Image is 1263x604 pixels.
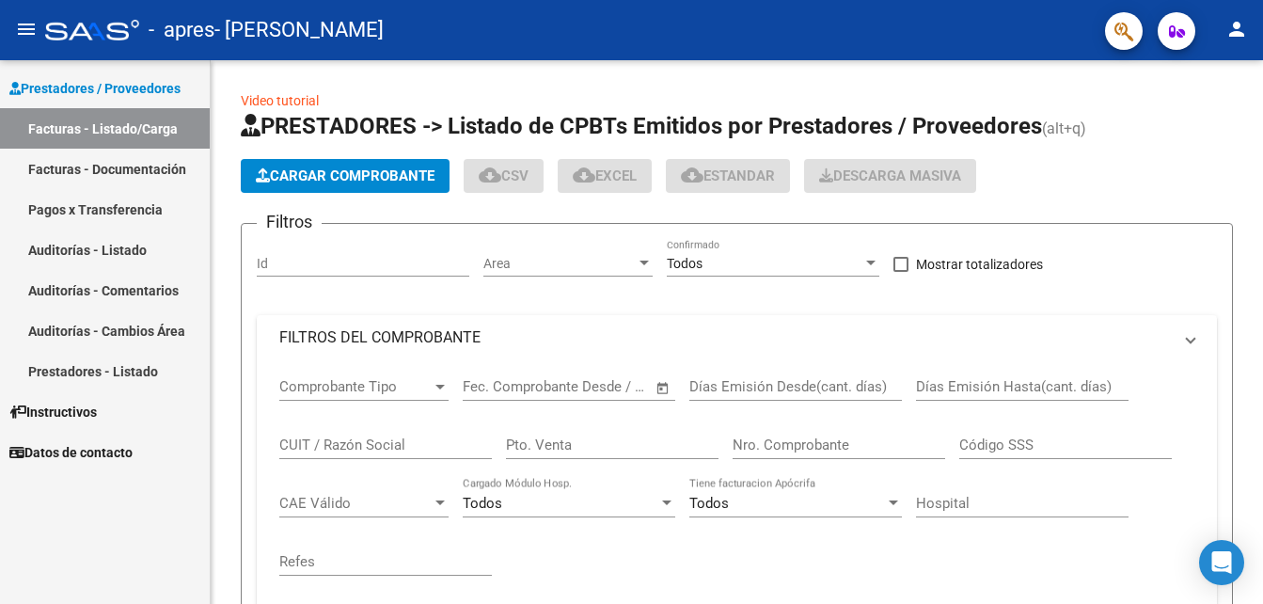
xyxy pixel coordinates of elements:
[479,167,529,184] span: CSV
[667,256,703,271] span: Todos
[149,9,214,51] span: - apres
[541,378,632,395] input: End date
[241,113,1042,139] span: PRESTADORES -> Listado de CPBTs Emitidos por Prestadores / Proveedores
[279,327,1172,348] mat-panel-title: FILTROS DEL COMPROBANTE
[257,209,322,235] h3: Filtros
[916,253,1043,276] span: Mostrar totalizadores
[653,377,674,399] button: Open calendar
[463,495,502,512] span: Todos
[9,78,181,99] span: Prestadores / Proveedores
[9,442,133,463] span: Datos de contacto
[1199,540,1244,585] div: Open Intercom Messenger
[256,167,434,184] span: Cargar Comprobante
[241,93,319,108] a: Video tutorial
[804,159,976,193] button: Descarga Masiva
[464,159,544,193] button: CSV
[15,18,38,40] mat-icon: menu
[479,164,501,186] mat-icon: cloud_download
[279,378,432,395] span: Comprobante Tipo
[214,9,384,51] span: - [PERSON_NAME]
[666,159,790,193] button: Estandar
[689,495,729,512] span: Todos
[279,495,432,512] span: CAE Válido
[241,159,450,193] button: Cargar Comprobante
[573,167,637,184] span: EXCEL
[257,315,1217,360] mat-expansion-panel-header: FILTROS DEL COMPROBANTE
[463,378,524,395] input: Start date
[1042,119,1086,137] span: (alt+q)
[681,164,703,186] mat-icon: cloud_download
[483,256,636,272] span: Area
[558,159,652,193] button: EXCEL
[681,167,775,184] span: Estandar
[819,167,961,184] span: Descarga Masiva
[804,159,976,193] app-download-masive: Descarga masiva de comprobantes (adjuntos)
[9,402,97,422] span: Instructivos
[573,164,595,186] mat-icon: cloud_download
[1225,18,1248,40] mat-icon: person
